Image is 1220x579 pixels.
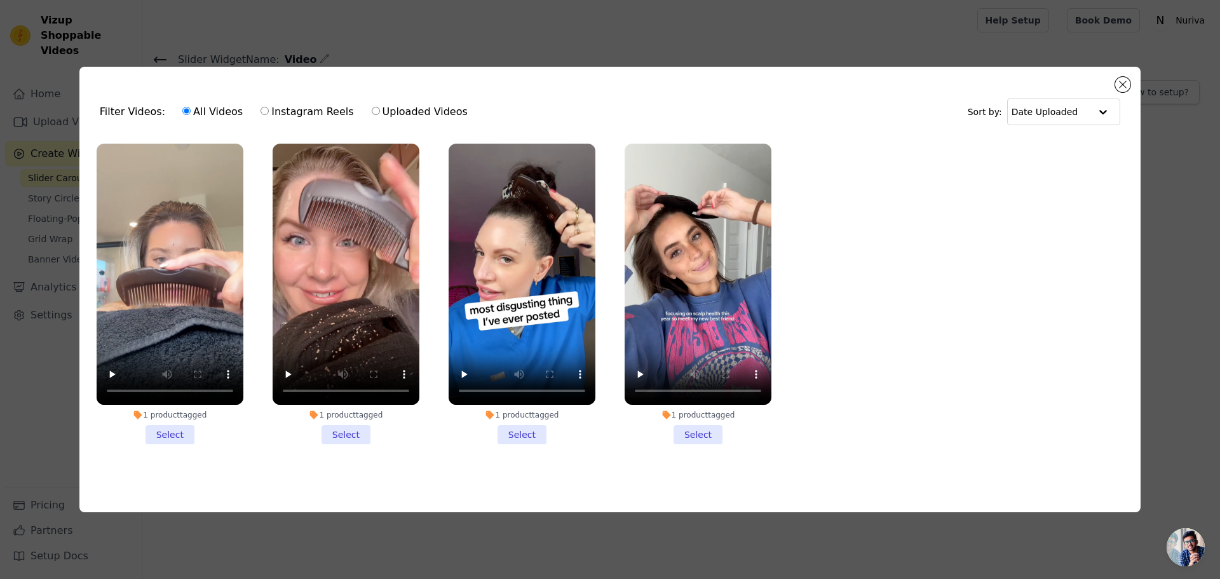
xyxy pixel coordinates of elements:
[97,410,243,420] div: 1 product tagged
[449,410,595,420] div: 1 product tagged
[625,410,771,420] div: 1 product tagged
[260,104,354,120] label: Instagram Reels
[1167,528,1205,566] div: Chat abierto
[100,97,475,126] div: Filter Videos:
[968,99,1121,125] div: Sort by:
[182,104,243,120] label: All Videos
[273,410,419,420] div: 1 product tagged
[371,104,468,120] label: Uploaded Videos
[1115,77,1130,92] button: Close modal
